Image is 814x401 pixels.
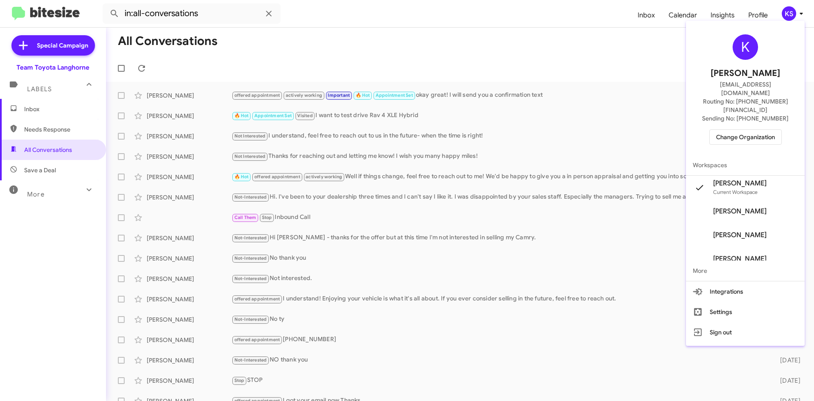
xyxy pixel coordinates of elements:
[702,114,789,123] span: Sending No: [PHONE_NUMBER]
[686,155,805,175] span: Workspaces
[696,97,794,114] span: Routing No: [PHONE_NUMBER][FINANCIAL_ID]
[686,261,805,281] span: More
[686,322,805,342] button: Sign out
[686,302,805,322] button: Settings
[713,207,767,216] span: [PERSON_NAME]
[713,255,767,263] span: [PERSON_NAME]
[713,189,758,195] span: Current Workspace
[713,231,767,239] span: [PERSON_NAME]
[696,80,794,97] span: [EMAIL_ADDRESS][DOMAIN_NAME]
[686,281,805,302] button: Integrations
[713,179,767,188] span: [PERSON_NAME]
[733,34,758,60] div: K
[709,129,782,145] button: Change Organization
[711,67,780,80] span: [PERSON_NAME]
[716,130,775,144] span: Change Organization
